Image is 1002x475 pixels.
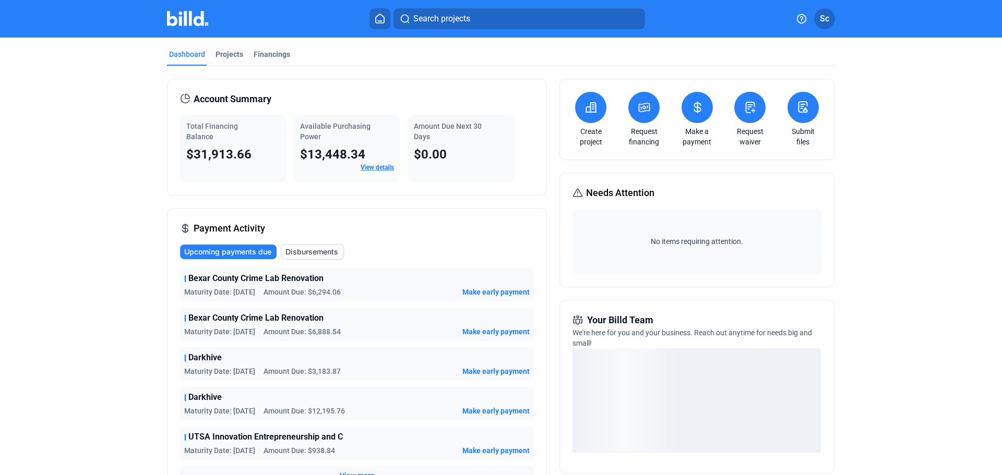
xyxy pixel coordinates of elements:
button: Sc [814,8,835,29]
span: Amount Due: $3,183.87 [264,366,341,376]
a: Create project [572,126,609,147]
button: Upcoming payments due [180,245,277,259]
div: Dashboard [169,49,205,59]
div: loading [572,348,821,453]
span: Amount Due: $12,195.76 [264,406,345,416]
span: Search projects [413,13,470,25]
span: Disbursements [285,247,338,257]
span: Your Billd Team [587,313,653,327]
span: Darkhive [188,351,222,364]
a: Make a payment [679,126,715,147]
button: Make early payment [462,445,530,456]
img: Billd Company Logo [167,11,208,26]
span: $13,448.34 [300,147,365,162]
a: Submit files [785,126,821,147]
span: Amount Due: $6,888.54 [264,326,341,337]
span: Account Summary [194,92,271,106]
button: Make early payment [462,366,530,376]
button: Search projects [393,8,645,29]
span: Bexar County Crime Lab Renovation [188,272,324,285]
a: Request financing [626,126,662,147]
span: UTSA Innovation Entrepreneurship and C [188,431,343,443]
button: Make early payment [462,406,530,416]
span: Maturity Date: [DATE] [184,406,255,416]
span: Maturity Date: [DATE] [184,287,255,297]
span: We're here for you and your business. Reach out anytime for needs big and small! [572,328,812,347]
span: Payment Activity [194,221,265,236]
span: $31,913.66 [186,147,252,162]
span: No items requiring attention. [577,236,817,247]
span: $0.00 [414,147,447,162]
button: Make early payment [462,287,530,297]
span: Maturity Date: [DATE] [184,366,255,376]
span: Maturity Date: [DATE] [184,445,255,456]
span: Darkhive [188,391,222,404]
div: Financings [254,49,290,59]
button: Disbursements [281,244,344,260]
span: Bexar County Crime Lab Renovation [188,312,324,324]
button: Make early payment [462,326,530,337]
span: Needs Attention [586,186,654,200]
span: Upcoming payments due [184,247,271,257]
span: Sc [820,13,829,25]
span: Amount Due Next 30 Days [414,122,482,141]
span: Amount Due: $938.84 [264,445,335,456]
span: Amount Due: $6,294.06 [264,287,341,297]
a: View details [361,164,394,171]
span: Total Financing Balance [186,122,238,141]
a: Request waiver [732,126,768,147]
span: Maturity Date: [DATE] [184,326,255,337]
span: Available Purchasing Power [300,122,371,141]
div: Projects [216,49,243,59]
